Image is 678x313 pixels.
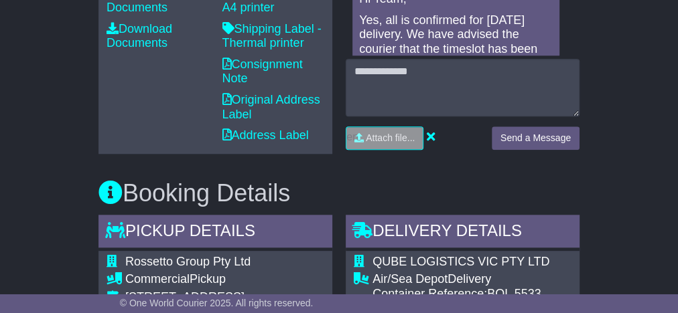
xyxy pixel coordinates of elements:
[372,272,571,287] div: Delivery
[372,255,549,268] span: QUBE LOGISTICS VIC PTY LTD
[487,287,541,300] span: BOL 5533
[125,272,324,287] div: Pickup
[372,272,448,286] span: Air/Sea Depot
[359,13,553,100] p: Yes, all is confirmed for [DATE] delivery. We have advised the courier that the timeslot has been...
[222,93,320,121] a: Original Address Label
[492,126,580,150] button: Send a Message
[372,287,571,302] div: Container Reference:
[346,215,580,251] div: Delivery Details
[125,272,190,286] span: Commercial
[222,22,321,50] a: Shipping Label - Thermal printer
[107,22,172,50] a: Download Documents
[98,215,332,251] div: Pickup Details
[222,58,302,86] a: Consignment Note
[98,180,580,207] h3: Booking Details
[222,128,308,142] a: Address Label
[125,255,251,268] span: Rossetto Group Pty Ltd
[120,298,314,308] span: © One World Courier 2025. All rights reserved.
